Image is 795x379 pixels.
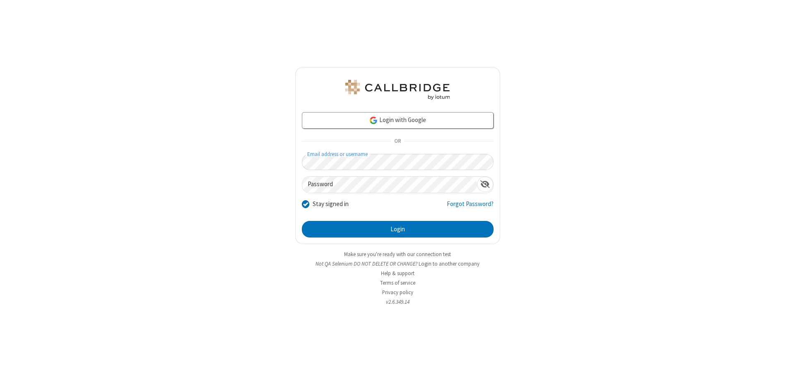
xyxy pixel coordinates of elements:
input: Email address or username [302,154,494,170]
a: Terms of service [380,279,415,286]
button: Login to another company [419,260,479,268]
button: Login [302,221,494,237]
input: Password [302,177,477,193]
label: Stay signed in [313,199,349,209]
a: Forgot Password? [447,199,494,215]
div: Show password [477,177,493,192]
li: v2.6.349.14 [295,298,500,306]
a: Help & support [381,270,414,277]
iframe: Chat [774,357,789,373]
span: OR [391,136,404,147]
a: Privacy policy [382,289,413,296]
a: Login with Google [302,112,494,129]
li: Not QA Selenium DO NOT DELETE OR CHANGE? [295,260,500,268]
img: google-icon.png [369,116,378,125]
img: QA Selenium DO NOT DELETE OR CHANGE [344,80,451,100]
a: Make sure you're ready with our connection test [344,251,451,258]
